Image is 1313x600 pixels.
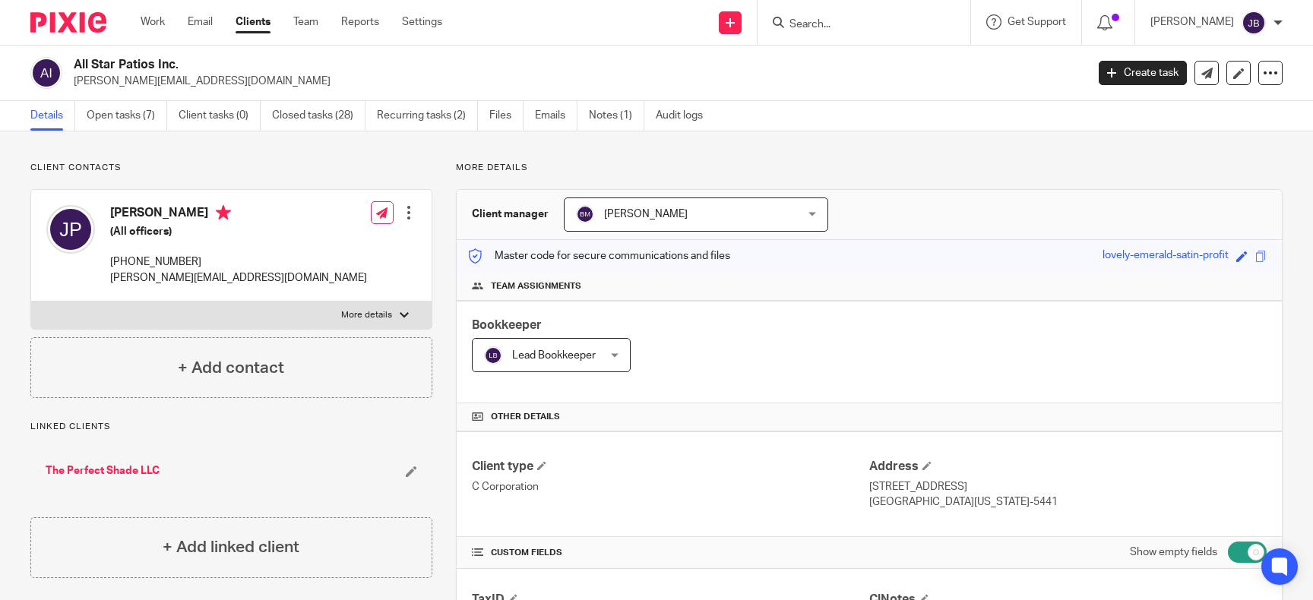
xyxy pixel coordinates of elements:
p: [PERSON_NAME] [1150,14,1234,30]
p: [GEOGRAPHIC_DATA][US_STATE]-5441 [869,494,1267,510]
img: svg%3E [1242,11,1266,35]
div: lovely-emerald-satin-profit [1103,248,1229,265]
a: Recurring tasks (2) [377,101,478,131]
i: Primary [216,205,231,220]
img: Pixie [30,12,106,33]
span: Lead Bookkeeper [512,350,596,361]
h4: CUSTOM FIELDS [472,547,869,559]
h4: + Add contact [178,356,284,380]
h4: + Add linked client [163,535,299,559]
p: Master code for secure communications and files [468,248,730,264]
a: Open tasks (7) [87,101,167,131]
a: Emails [535,101,577,131]
a: Reports [341,14,379,30]
p: C Corporation [472,479,869,494]
img: svg%3E [30,57,62,89]
a: Details [30,101,75,131]
a: Settings [402,14,442,30]
p: Client contacts [30,162,432,174]
p: Linked clients [30,421,432,433]
p: [PHONE_NUMBER] [110,254,367,270]
h4: [PERSON_NAME] [110,205,367,224]
span: Other details [491,411,560,423]
h3: Client manager [472,207,549,222]
a: Team [293,14,318,30]
span: Team assignments [491,280,581,292]
h4: Client type [472,459,869,475]
img: svg%3E [46,205,95,254]
p: More details [456,162,1283,174]
a: Create task [1099,61,1187,85]
h5: (All officers) [110,224,367,239]
p: [STREET_ADDRESS] [869,479,1267,494]
img: svg%3E [576,205,594,223]
p: More details [341,309,392,321]
span: Bookkeeper [472,319,542,331]
a: Closed tasks (28) [272,101,365,131]
p: [PERSON_NAME][EMAIL_ADDRESS][DOMAIN_NAME] [110,270,367,286]
label: Show empty fields [1130,545,1217,560]
span: [PERSON_NAME] [604,209,688,219]
a: Notes (1) [589,101,644,131]
span: Get Support [1008,17,1066,27]
a: Files [489,101,524,131]
p: [PERSON_NAME][EMAIL_ADDRESS][DOMAIN_NAME] [74,74,1076,89]
a: Clients [236,14,271,30]
a: The Perfect Shade LLC [46,463,160,478]
input: Search [788,18,925,32]
h4: Address [869,459,1267,475]
img: svg%3E [484,346,502,365]
a: Client tasks (0) [179,101,261,131]
a: Audit logs [656,101,714,131]
a: Email [188,14,213,30]
a: Work [141,14,165,30]
h2: All Star Patios Inc. [74,57,875,73]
